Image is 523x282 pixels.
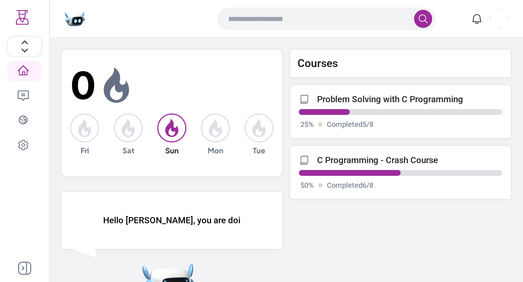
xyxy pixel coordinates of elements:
span: 0 [70,57,96,113]
a: C Programming - Crash Course50%Completed6/8 [290,146,511,199]
span: Mon [208,145,223,155]
span: Fri [81,145,89,155]
p: Courses [297,57,338,70]
p: 25 % [300,119,314,129]
p: Completed 5 / 8 [327,119,373,129]
p: C Programming - Crash Course [317,155,438,165]
span: Tue [253,145,265,155]
a: Problem Solving with C Programming25%Completed5/8 [290,85,511,138]
p: 50 % [300,180,314,190]
p: Completed 6 / 8 [327,180,373,190]
img: Logo [15,10,30,25]
span: Sat [122,145,134,155]
p: Problem Solving with C Programming [317,94,463,104]
span: Sun [165,145,179,155]
span: Hello [PERSON_NAME], you are doi [103,215,240,225]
